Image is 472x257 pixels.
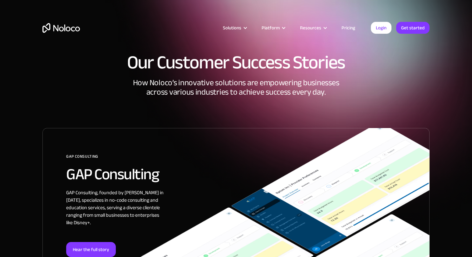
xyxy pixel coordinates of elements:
[66,242,116,257] div: Hear the full story
[66,152,429,166] div: GAP Consulting
[300,24,321,32] div: Resources
[66,166,429,183] h2: GAP Consulting
[42,23,80,33] a: home
[371,22,391,34] a: Login
[262,24,280,32] div: Platform
[334,24,363,32] a: Pricing
[215,24,254,32] div: Solutions
[292,24,334,32] div: Resources
[42,53,430,72] h1: Our Customer Success Stories
[223,24,241,32] div: Solutions
[66,189,166,242] div: GAP Consulting, founded by [PERSON_NAME] in [DATE], specializes in no-code consulting and educati...
[254,24,292,32] div: Platform
[42,78,430,128] div: How Noloco’s innovative solutions are empowering businesses across various industries to achieve ...
[396,22,430,34] a: Get started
